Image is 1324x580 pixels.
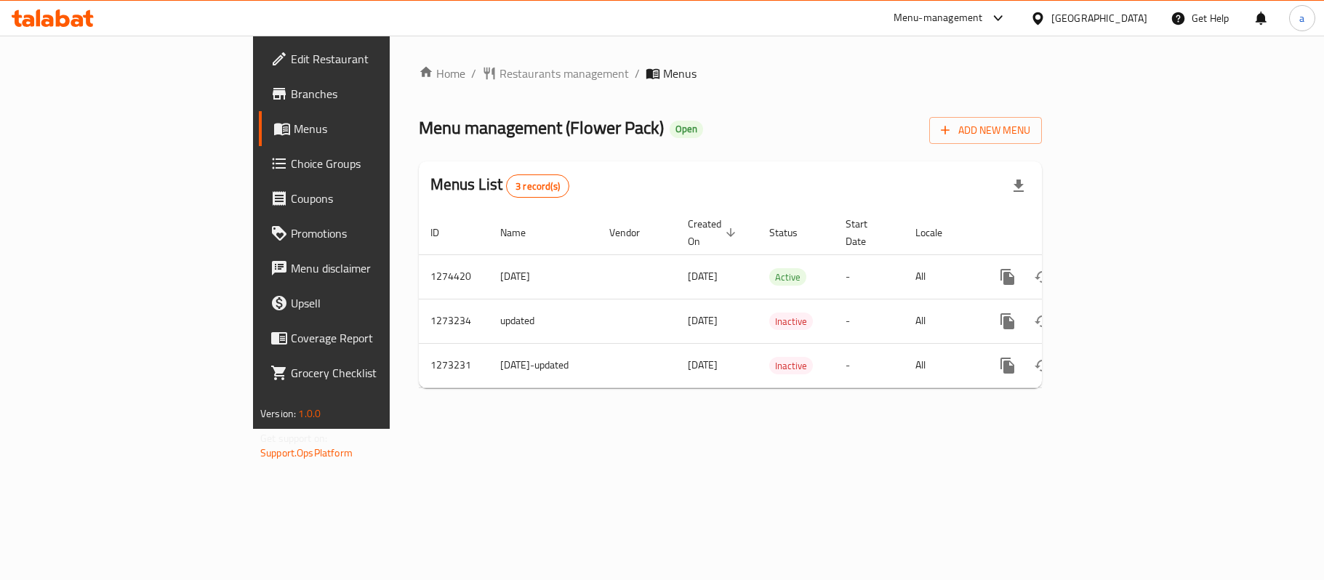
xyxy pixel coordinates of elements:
td: [DATE] [489,254,598,299]
nav: breadcrumb [419,65,1042,82]
a: Edit Restaurant [259,41,474,76]
span: Active [769,269,806,286]
div: Export file [1001,169,1036,204]
a: Coverage Report [259,321,474,355]
span: Created On [688,215,740,250]
span: ID [430,224,458,241]
span: [DATE] [688,355,718,374]
span: Grocery Checklist [291,364,462,382]
span: Branches [291,85,462,102]
button: Change Status [1025,259,1060,294]
span: Menus [294,120,462,137]
span: Vendor [609,224,659,241]
span: Choice Groups [291,155,462,172]
span: a [1299,10,1304,26]
a: Promotions [259,216,474,251]
li: / [635,65,640,82]
span: Inactive [769,313,813,330]
a: Upsell [259,286,474,321]
span: Edit Restaurant [291,50,462,68]
a: Grocery Checklist [259,355,474,390]
span: Open [670,123,703,135]
a: Coupons [259,181,474,216]
button: more [990,348,1025,383]
td: All [904,254,979,299]
td: - [834,254,904,299]
td: All [904,299,979,343]
td: All [904,343,979,387]
span: Version: [260,404,296,423]
a: Branches [259,76,474,111]
span: [DATE] [688,267,718,286]
span: 1.0.0 [298,404,321,423]
span: [DATE] [688,311,718,330]
div: Inactive [769,357,813,374]
button: Change Status [1025,348,1060,383]
a: Menus [259,111,474,146]
span: Start Date [846,215,886,250]
span: Menus [663,65,697,82]
td: - [834,343,904,387]
span: Coverage Report [291,329,462,347]
span: Inactive [769,358,813,374]
span: Coupons [291,190,462,207]
h2: Menus List [430,174,569,198]
span: Status [769,224,817,241]
button: more [990,259,1025,294]
table: enhanced table [419,211,1142,388]
div: Active [769,268,806,286]
span: Upsell [291,294,462,312]
button: more [990,304,1025,339]
td: updated [489,299,598,343]
span: Add New Menu [941,121,1030,140]
span: Get support on: [260,429,327,448]
div: [GEOGRAPHIC_DATA] [1051,10,1147,26]
div: Open [670,121,703,138]
th: Actions [979,211,1142,255]
span: Locale [915,224,961,241]
a: Support.OpsPlatform [260,443,353,462]
span: Menu management ( Flower Pack ) [419,111,664,144]
div: Menu-management [894,9,983,27]
span: Restaurants management [499,65,629,82]
span: Name [500,224,545,241]
a: Menu disclaimer [259,251,474,286]
a: Restaurants management [482,65,629,82]
button: Change Status [1025,304,1060,339]
span: Menu disclaimer [291,259,462,277]
button: Add New Menu [929,117,1042,144]
td: - [834,299,904,343]
span: 3 record(s) [507,180,569,193]
a: Choice Groups [259,146,474,181]
span: Promotions [291,225,462,242]
td: [DATE]-updated [489,343,598,387]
